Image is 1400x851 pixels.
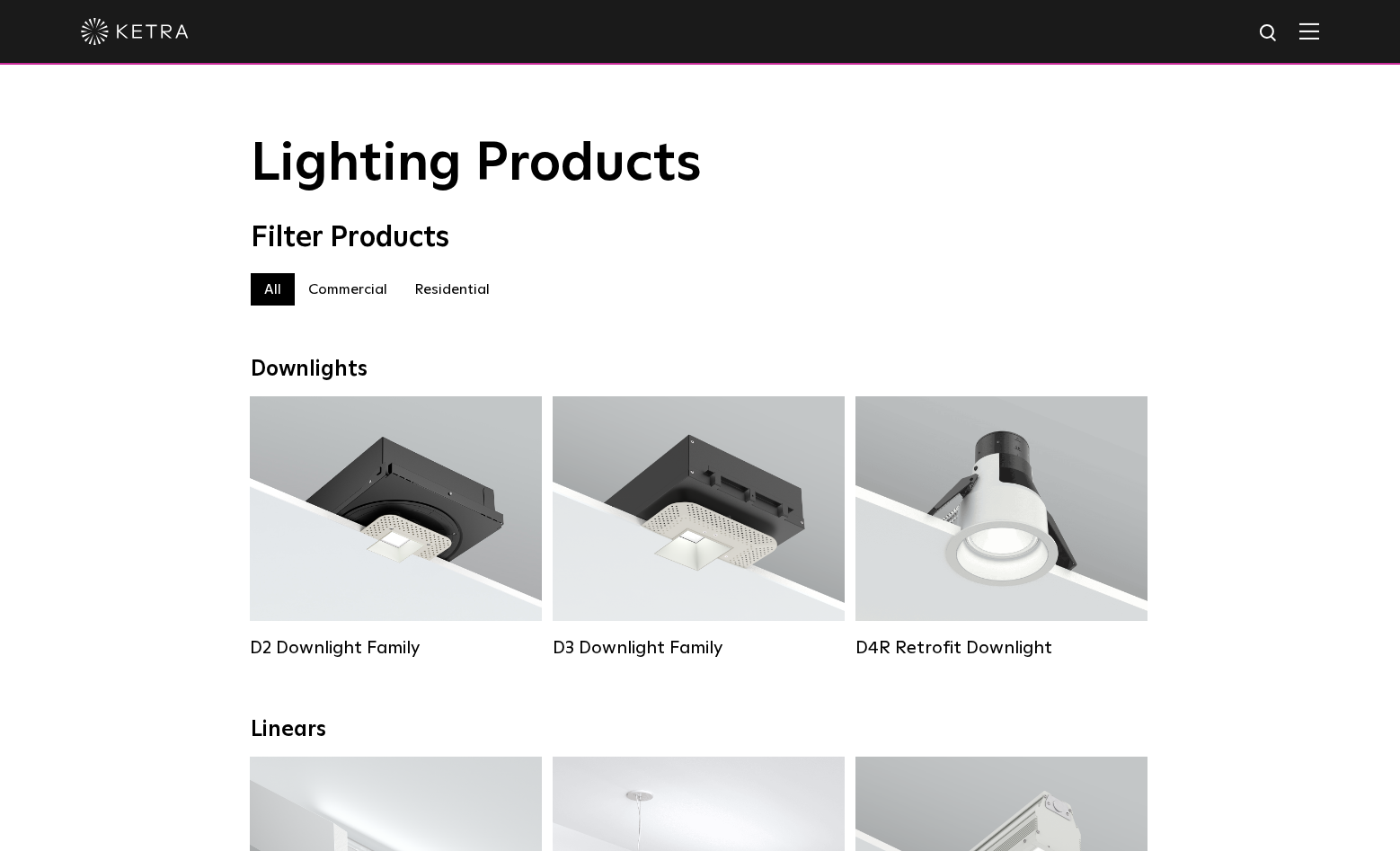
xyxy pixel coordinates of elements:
[855,637,1147,659] div: D4R Retrofit Downlight
[553,637,845,659] div: D3 Downlight Family
[1299,22,1319,40] img: Hamburger%20Nav.svg
[81,18,189,45] img: ketra-logo-2019-white
[251,273,295,306] label: All
[251,357,1149,383] div: Downlights
[401,273,503,306] label: Residential
[250,637,542,659] div: D2 Downlight Family
[251,137,702,191] span: Lighting Products
[295,273,401,306] label: Commercial
[251,221,1149,255] div: Filter Products
[855,396,1147,657] a: D4R Retrofit Downlight Lumen Output:800Colors:White / BlackBeam Angles:15° / 25° / 40° / 60°Watta...
[250,396,542,657] a: D2 Downlight Family Lumen Output:1200Colors:White / Black / Gloss Black / Silver / Bronze / Silve...
[251,717,1149,743] div: Linears
[1258,22,1280,45] img: search icon
[553,396,845,657] a: D3 Downlight Family Lumen Output:700 / 900 / 1100Colors:White / Black / Silver / Bronze / Paintab...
